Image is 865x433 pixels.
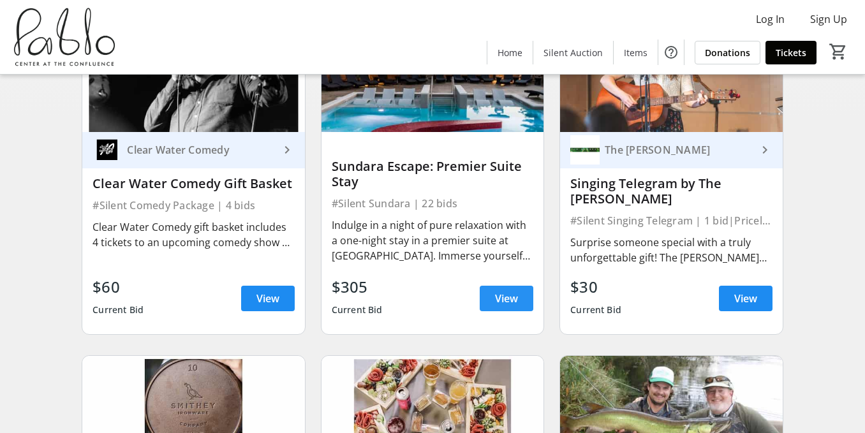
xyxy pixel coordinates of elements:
[332,159,533,189] div: Sundara Escape: Premier Suite Stay
[719,286,773,311] a: View
[765,41,817,64] a: Tickets
[614,41,658,64] a: Items
[746,9,795,29] button: Log In
[800,9,857,29] button: Sign Up
[776,46,806,59] span: Tickets
[279,142,295,158] mat-icon: keyboard_arrow_right
[92,196,294,214] div: #Silent Comedy Package | 4 bids
[624,46,647,59] span: Items
[757,142,773,158] mat-icon: keyboard_arrow_right
[8,5,121,69] img: Pablo Center's Logo
[92,275,144,298] div: $60
[332,194,533,212] div: #Silent Sundara | 22 bids
[495,291,518,306] span: View
[487,41,533,64] a: Home
[570,275,621,298] div: $30
[570,135,600,165] img: The Nunnery
[570,212,772,230] div: #Silent Singing Telegram | 1 bid | Priceless
[92,135,122,165] img: Clear Water Comedy
[695,41,760,64] a: Donations
[570,176,772,207] div: Singing Telegram by The [PERSON_NAME]
[92,176,294,191] div: Clear Water Comedy Gift Basket
[480,286,533,311] a: View
[241,286,295,311] a: View
[332,298,383,321] div: Current Bid
[92,298,144,321] div: Current Bid
[256,291,279,306] span: View
[543,46,603,59] span: Silent Auction
[756,11,785,27] span: Log In
[332,275,383,298] div: $305
[570,235,772,265] div: Surprise someone special with a truly unforgettable gift! The [PERSON_NAME] will deliver a person...
[92,219,294,250] div: Clear Water Comedy gift basket includes 4 tickets to an upcoming comedy show at the Plus and enjo...
[658,40,684,65] button: Help
[734,291,757,306] span: View
[498,46,522,59] span: Home
[122,143,279,156] div: Clear Water Comedy
[810,11,847,27] span: Sign Up
[705,46,750,59] span: Donations
[600,143,757,156] div: The [PERSON_NAME]
[827,40,850,63] button: Cart
[570,298,621,321] div: Current Bid
[560,132,782,168] a: The Nunnery The [PERSON_NAME]
[82,132,304,168] a: Clear Water ComedyClear Water Comedy
[332,217,533,263] div: Indulge in a night of pure relaxation with a one-night stay in a premier suite at [GEOGRAPHIC_DAT...
[533,41,613,64] a: Silent Auction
